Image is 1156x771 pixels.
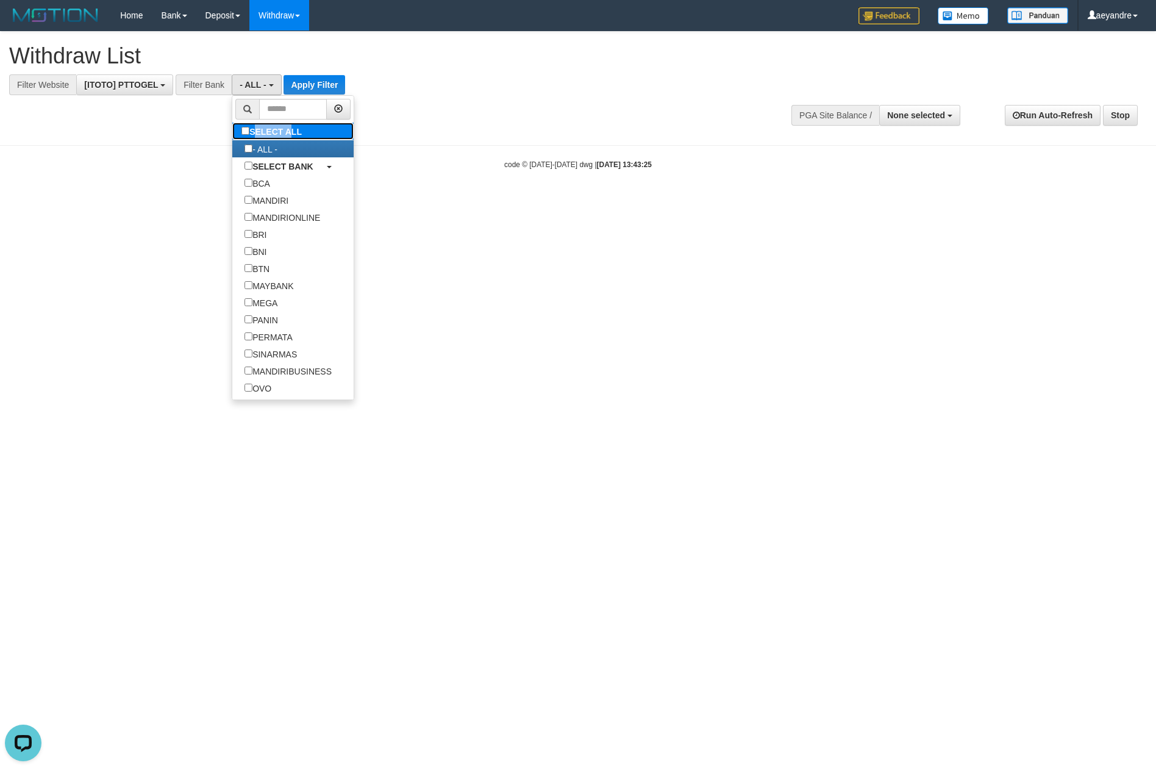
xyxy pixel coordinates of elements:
label: BTN [232,260,282,277]
input: BNI [244,247,252,255]
input: PANIN [244,315,252,323]
button: Apply Filter [284,75,345,95]
label: SINARMAS [232,345,309,362]
strong: [DATE] 13:43:25 [597,160,652,169]
label: MAYBANK [232,277,305,294]
label: OVO [232,379,284,396]
div: PGA Site Balance / [791,105,879,126]
img: MOTION_logo.png [9,6,102,24]
input: SELECT BANK [244,162,252,170]
input: BTN [244,264,252,272]
img: panduan.png [1007,7,1068,24]
label: BNI [232,243,279,260]
button: [ITOTO] PTTOGEL [76,74,173,95]
input: MANDIRI [244,196,252,204]
a: Stop [1103,105,1138,126]
a: Run Auto-Refresh [1005,105,1101,126]
img: Button%20Memo.svg [938,7,989,24]
small: code © [DATE]-[DATE] dwg | [504,160,652,169]
input: MANDIRIONLINE [244,213,252,221]
input: SELECT ALL [241,127,249,135]
label: MEGA [232,294,290,311]
input: MEGA [244,298,252,306]
input: BCA [244,179,252,187]
label: BRI [232,226,279,243]
input: BRI [244,230,252,238]
a: SELECT BANK [232,157,354,174]
label: PANIN [232,311,290,328]
input: SINARMAS [244,350,252,357]
button: - ALL - [232,74,281,95]
input: OVO [244,384,252,392]
span: - ALL - [240,80,266,90]
input: - ALL - [244,145,252,152]
input: PERMATA [244,332,252,340]
label: MANDIRIONLINE [232,209,332,226]
b: SELECT BANK [252,162,313,171]
input: MAYBANK [244,281,252,289]
label: PERMATA [232,328,305,345]
span: None selected [887,110,945,120]
label: - ALL - [232,140,290,157]
button: None selected [879,105,960,126]
div: Filter Bank [176,74,232,95]
span: [ITOTO] PTTOGEL [84,80,158,90]
label: MANDIRIBUSINESS [232,362,344,379]
div: Filter Website [9,74,76,95]
label: GOPAY [232,396,294,414]
button: Open LiveChat chat widget [5,5,41,41]
input: MANDIRIBUSINESS [244,367,252,375]
label: MANDIRI [232,192,301,209]
label: SELECT ALL [232,123,314,140]
h1: Withdraw List [9,44,758,68]
img: Feedback.jpg [858,7,919,24]
label: BCA [232,174,282,192]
